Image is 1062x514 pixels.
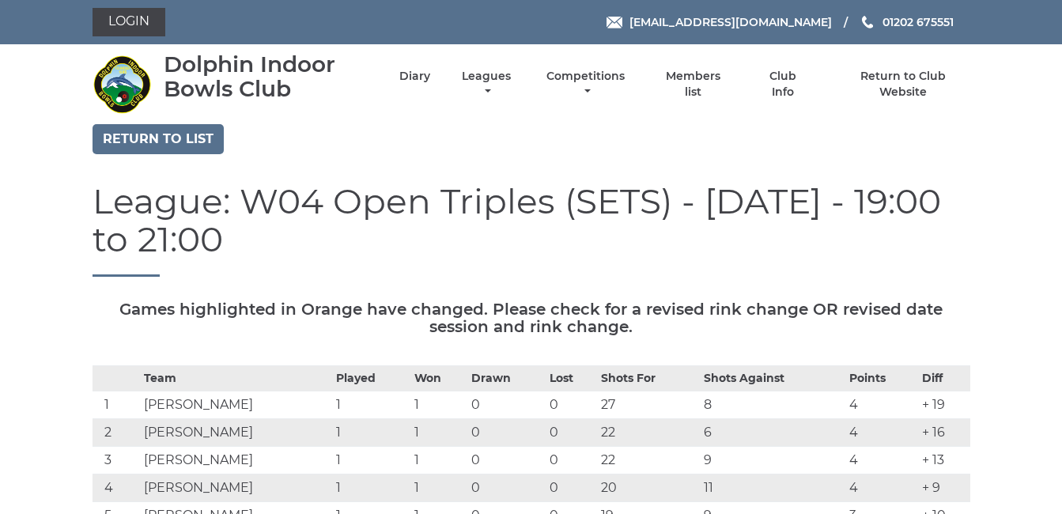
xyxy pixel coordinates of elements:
[700,365,845,391] th: Shots Against
[93,391,141,418] td: 1
[597,418,700,446] td: 22
[845,391,918,418] td: 4
[93,182,970,277] h1: League: W04 Open Triples (SETS) - [DATE] - 19:00 to 21:00
[845,365,918,391] th: Points
[700,474,845,501] td: 11
[918,446,970,474] td: + 13
[399,69,430,84] a: Diary
[607,17,622,28] img: Email
[410,446,467,474] td: 1
[93,8,165,36] a: Login
[862,16,873,28] img: Phone us
[546,418,598,446] td: 0
[93,300,970,335] h5: Games highlighted in Orange have changed. Please check for a revised rink change OR revised date ...
[140,418,332,446] td: [PERSON_NAME]
[410,391,467,418] td: 1
[458,69,515,100] a: Leagues
[93,418,141,446] td: 2
[918,474,970,501] td: + 9
[918,365,970,391] th: Diff
[607,13,832,31] a: Email [EMAIL_ADDRESS][DOMAIN_NAME]
[597,365,700,391] th: Shots For
[882,15,954,29] span: 01202 675551
[918,391,970,418] td: + 19
[546,474,598,501] td: 0
[836,69,969,100] a: Return to Club Website
[332,474,410,501] td: 1
[845,474,918,501] td: 4
[546,365,598,391] th: Lost
[860,13,954,31] a: Phone us 01202 675551
[467,391,546,418] td: 0
[93,124,224,154] a: Return to list
[140,391,332,418] td: [PERSON_NAME]
[467,365,546,391] th: Drawn
[543,69,629,100] a: Competitions
[467,474,546,501] td: 0
[93,446,141,474] td: 3
[140,446,332,474] td: [PERSON_NAME]
[700,446,845,474] td: 9
[546,446,598,474] td: 0
[467,418,546,446] td: 0
[332,446,410,474] td: 1
[467,446,546,474] td: 0
[164,52,372,101] div: Dolphin Indoor Bowls Club
[546,391,598,418] td: 0
[656,69,729,100] a: Members list
[845,446,918,474] td: 4
[597,474,700,501] td: 20
[332,391,410,418] td: 1
[93,55,152,114] img: Dolphin Indoor Bowls Club
[332,418,410,446] td: 1
[410,418,467,446] td: 1
[597,391,700,418] td: 27
[918,418,970,446] td: + 16
[410,365,467,391] th: Won
[140,474,332,501] td: [PERSON_NAME]
[700,418,845,446] td: 6
[758,69,809,100] a: Club Info
[597,446,700,474] td: 22
[140,365,332,391] th: Team
[332,365,410,391] th: Played
[93,474,141,501] td: 4
[700,391,845,418] td: 8
[410,474,467,501] td: 1
[845,418,918,446] td: 4
[629,15,832,29] span: [EMAIL_ADDRESS][DOMAIN_NAME]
